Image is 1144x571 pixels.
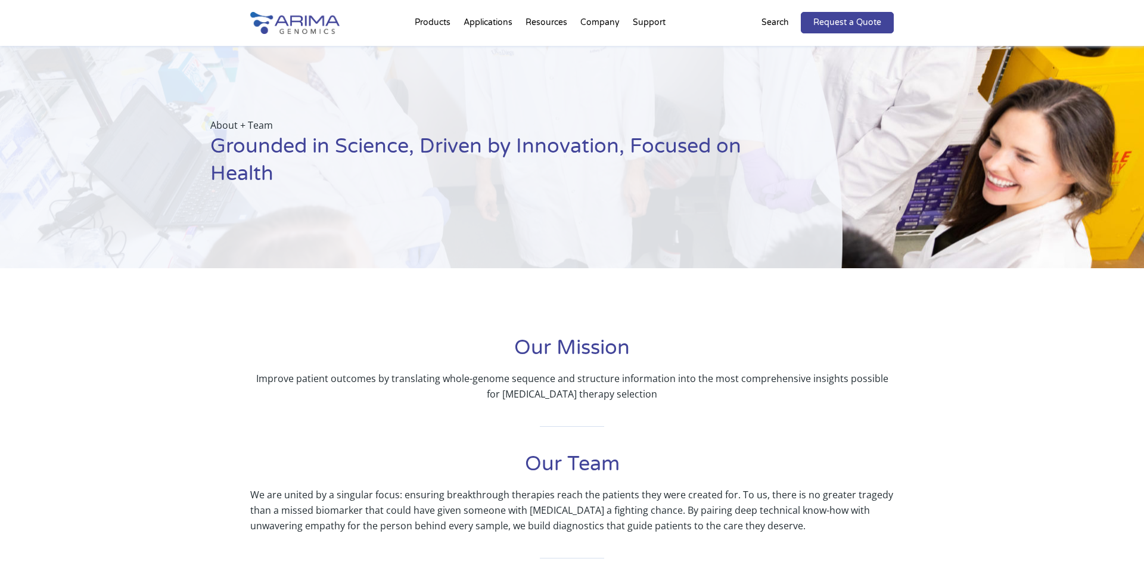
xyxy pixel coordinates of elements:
p: Improve patient outcomes by translating whole-genome sequence and structure information into the ... [250,371,894,402]
p: Search [761,15,789,30]
a: Request a Quote [801,12,894,33]
img: Arima-Genomics-logo [250,12,340,34]
h1: Our Team [250,451,894,487]
h1: Grounded in Science, Driven by Innovation, Focused on Health [210,133,782,197]
p: About + Team [210,117,782,133]
p: We are united by a singular focus: ensuring breakthrough therapies reach the patients they were c... [250,487,894,533]
h1: Our Mission [250,334,894,371]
